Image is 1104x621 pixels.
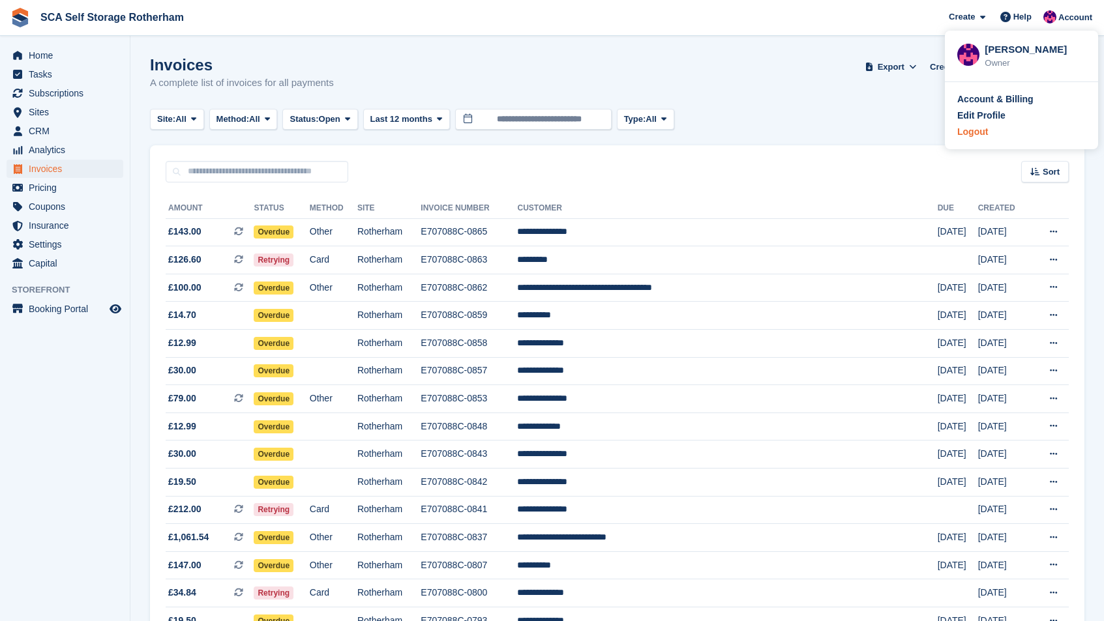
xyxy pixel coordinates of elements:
[29,141,107,159] span: Analytics
[421,469,517,497] td: E707088C-0842
[7,103,123,121] a: menu
[357,440,421,469] td: Rotherham
[421,551,517,579] td: E707088C-0807
[319,113,340,126] span: Open
[108,301,123,317] a: Preview store
[421,246,517,274] td: E707088C-0863
[357,524,421,552] td: Rotherham
[938,412,978,440] td: [DATE]
[357,469,421,497] td: Rotherham
[168,225,201,238] span: £143.00
[282,109,357,130] button: Status: Open
[357,302,421,330] td: Rotherham
[978,357,1030,385] td: [DATE]
[978,496,1030,524] td: [DATE]
[421,357,517,385] td: E707088C-0857
[310,551,357,579] td: Other
[29,65,107,83] span: Tasks
[370,113,432,126] span: Last 12 months
[938,357,978,385] td: [DATE]
[310,385,357,413] td: Other
[363,109,450,130] button: Last 12 months
[168,253,201,267] span: £126.60
[254,392,293,405] span: Overdue
[150,56,334,74] h1: Invoices
[938,551,978,579] td: [DATE]
[938,274,978,302] td: [DATE]
[168,308,196,322] span: £14.70
[357,357,421,385] td: Rotherham
[254,531,293,544] span: Overdue
[357,198,421,219] th: Site
[978,302,1030,330] td: [DATE]
[310,274,357,302] td: Other
[254,586,293,599] span: Retrying
[254,282,293,295] span: Overdue
[1043,10,1056,23] img: Sam Chapman
[978,469,1030,497] td: [DATE]
[1058,11,1092,24] span: Account
[7,216,123,235] a: menu
[29,46,107,65] span: Home
[7,197,123,216] a: menu
[310,579,357,607] td: Card
[168,336,196,350] span: £12.99
[421,274,517,302] td: E707088C-0862
[938,302,978,330] td: [DATE]
[978,330,1030,358] td: [DATE]
[7,141,123,159] a: menu
[168,475,196,489] span: £19.50
[29,216,107,235] span: Insurance
[978,412,1030,440] td: [DATE]
[357,246,421,274] td: Rotherham
[957,125,1086,139] a: Logout
[254,309,293,322] span: Overdue
[7,84,123,102] a: menu
[957,109,1006,123] div: Edit Profile
[29,84,107,102] span: Subscriptions
[862,56,919,78] button: Export
[938,524,978,552] td: [DATE]
[421,496,517,524] td: E707088C-0841
[168,281,201,295] span: £100.00
[978,440,1030,469] td: [DATE]
[310,524,357,552] td: Other
[12,283,130,296] span: Storefront
[421,440,517,469] td: E707088C-0843
[985,42,1086,54] div: [PERSON_NAME]
[254,503,293,516] span: Retrying
[254,364,293,377] span: Overdue
[7,179,123,197] a: menu
[878,61,904,74] span: Export
[29,300,107,318] span: Booking Portal
[168,364,196,377] span: £30.00
[29,179,107,197] span: Pricing
[357,412,421,440] td: Rotherham
[957,93,1086,106] a: Account & Billing
[978,198,1030,219] th: Created
[254,198,309,219] th: Status
[957,93,1034,106] div: Account & Billing
[168,586,196,599] span: £34.84
[7,254,123,272] a: menu
[254,253,293,267] span: Retrying
[421,302,517,330] td: E707088C-0859
[310,198,357,219] th: Method
[517,198,937,219] th: Customer
[938,385,978,413] td: [DATE]
[938,218,978,246] td: [DATE]
[357,218,421,246] td: Rotherham
[985,57,1086,70] div: Owner
[624,113,646,126] span: Type:
[166,198,254,219] th: Amount
[290,113,318,126] span: Status:
[421,524,517,552] td: E707088C-0837
[7,235,123,253] a: menu
[254,420,293,433] span: Overdue
[29,235,107,253] span: Settings
[168,530,209,544] span: £1,061.54
[310,218,357,246] td: Other
[957,109,1086,123] a: Edit Profile
[10,8,30,27] img: stora-icon-8386f47178a22dfd0bd8f6a31ec36ba5ce8667c1dd55bd0f319d3a0aa187defe.svg
[168,502,201,516] span: £212.00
